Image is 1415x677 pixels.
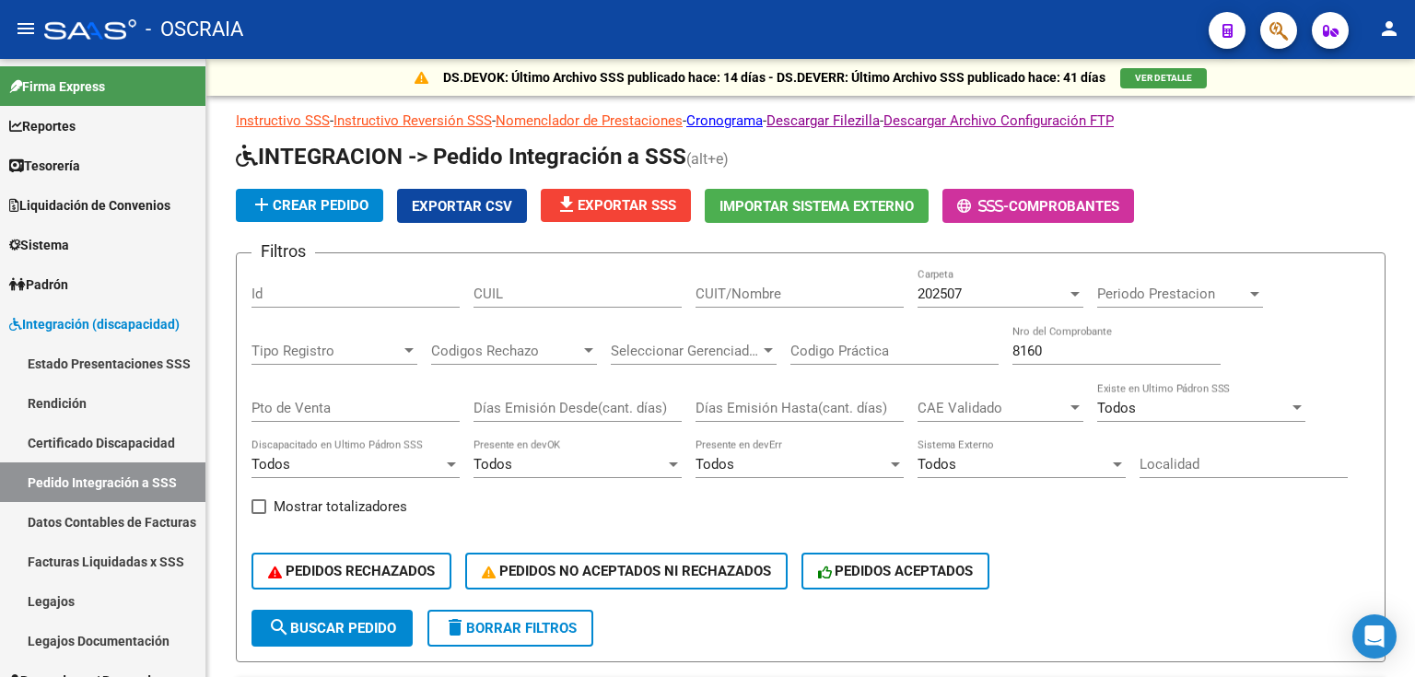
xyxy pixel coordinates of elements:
mat-icon: person [1378,18,1400,40]
button: PEDIDOS ACEPTADOS [801,553,990,589]
span: VER DETALLE [1135,73,1192,83]
a: Cronograma [686,112,763,129]
span: Todos [251,456,290,473]
span: Sistema [9,235,69,255]
span: Exportar CSV [412,198,512,215]
span: Buscar Pedido [268,620,396,636]
span: - OSCRAIA [146,9,243,50]
span: (alt+e) [686,150,729,168]
button: Exportar SSS [541,189,691,222]
a: Descargar Filezilla [766,112,880,129]
a: Instructivo SSS [236,112,330,129]
span: Importar Sistema Externo [719,198,914,215]
span: Seleccionar Gerenciador [611,343,760,359]
mat-icon: search [268,616,290,638]
span: Integración (discapacidad) [9,314,180,334]
span: CAE Validado [918,400,1067,416]
span: Crear Pedido [251,197,368,214]
button: -Comprobantes [942,189,1134,223]
button: PEDIDOS NO ACEPTADOS NI RECHAZADOS [465,553,788,589]
span: Tipo Registro [251,343,401,359]
span: - [957,198,1009,215]
span: Borrar Filtros [444,620,577,636]
span: PEDIDOS RECHAZADOS [268,563,435,579]
span: PEDIDOS ACEPTADOS [818,563,974,579]
mat-icon: delete [444,616,466,638]
button: Importar Sistema Externo [705,189,929,223]
span: Padrón [9,274,68,295]
button: PEDIDOS RECHAZADOS [251,553,451,589]
span: Todos [474,456,512,473]
span: Reportes [9,116,76,136]
button: Exportar CSV [397,189,527,223]
mat-icon: file_download [555,193,578,216]
span: Todos [1097,400,1136,416]
span: 202507 [918,286,962,302]
a: Instructivo Reversión SSS [333,112,492,129]
span: INTEGRACION -> Pedido Integración a SSS [236,144,686,169]
span: Todos [918,456,956,473]
mat-icon: add [251,193,273,216]
span: Mostrar totalizadores [274,496,407,518]
span: Codigos Rechazo [431,343,580,359]
span: Todos [696,456,734,473]
span: PEDIDOS NO ACEPTADOS NI RECHAZADOS [482,563,771,579]
div: Open Intercom Messenger [1352,614,1397,659]
mat-icon: menu [15,18,37,40]
a: Nomenclador de Prestaciones [496,112,683,129]
button: Buscar Pedido [251,610,413,647]
span: Firma Express [9,76,105,97]
p: - - - - - [236,111,1386,131]
button: VER DETALLE [1120,68,1207,88]
span: Liquidación de Convenios [9,195,170,216]
h3: Filtros [251,239,315,264]
a: Descargar Archivo Configuración FTP [883,112,1114,129]
span: Periodo Prestacion [1097,286,1246,302]
button: Crear Pedido [236,189,383,222]
p: DS.DEVOK: Último Archivo SSS publicado hace: 14 días - DS.DEVERR: Último Archivo SSS publicado ha... [443,67,1105,88]
span: Exportar SSS [555,197,676,214]
span: Comprobantes [1009,198,1119,215]
span: Tesorería [9,156,80,176]
button: Borrar Filtros [427,610,593,647]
